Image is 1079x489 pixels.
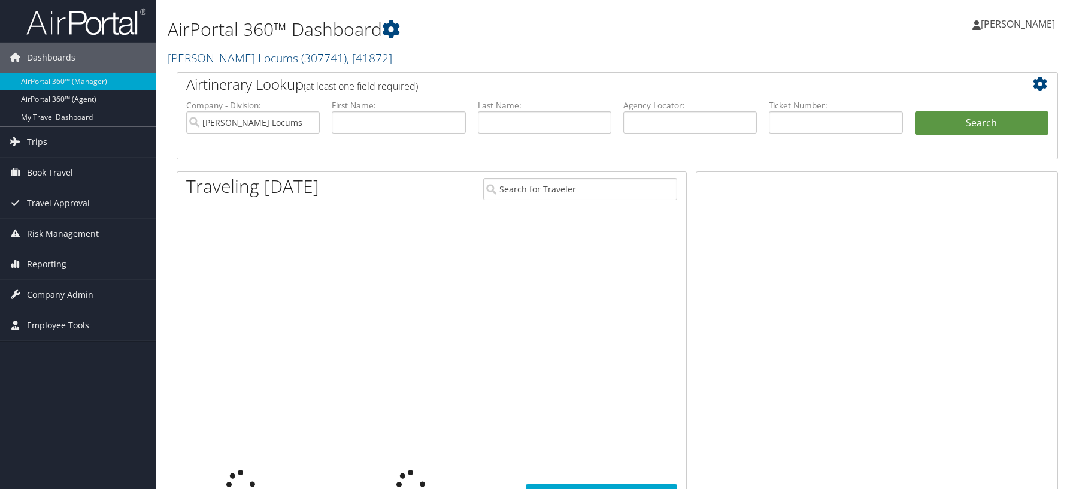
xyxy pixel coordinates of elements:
[972,6,1067,42] a: [PERSON_NAME]
[332,99,465,111] label: First Name:
[168,17,767,42] h1: AirPortal 360™ Dashboard
[27,249,66,279] span: Reporting
[27,127,47,157] span: Trips
[168,50,392,66] a: [PERSON_NAME] Locums
[478,99,611,111] label: Last Name:
[27,43,75,73] span: Dashboards
[27,158,73,188] span: Book Travel
[27,188,90,218] span: Travel Approval
[301,50,347,66] span: ( 307741 )
[981,17,1055,31] span: [PERSON_NAME]
[27,219,99,249] span: Risk Management
[623,99,757,111] label: Agency Locator:
[186,99,320,111] label: Company - Division:
[27,280,93,310] span: Company Admin
[769,99,902,111] label: Ticket Number:
[186,74,975,95] h2: Airtinerary Lookup
[26,8,146,36] img: airportal-logo.png
[915,111,1048,135] button: Search
[186,174,319,199] h1: Traveling [DATE]
[483,178,677,200] input: Search for Traveler
[27,310,89,340] span: Employee Tools
[347,50,392,66] span: , [ 41872 ]
[304,80,418,93] span: (at least one field required)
